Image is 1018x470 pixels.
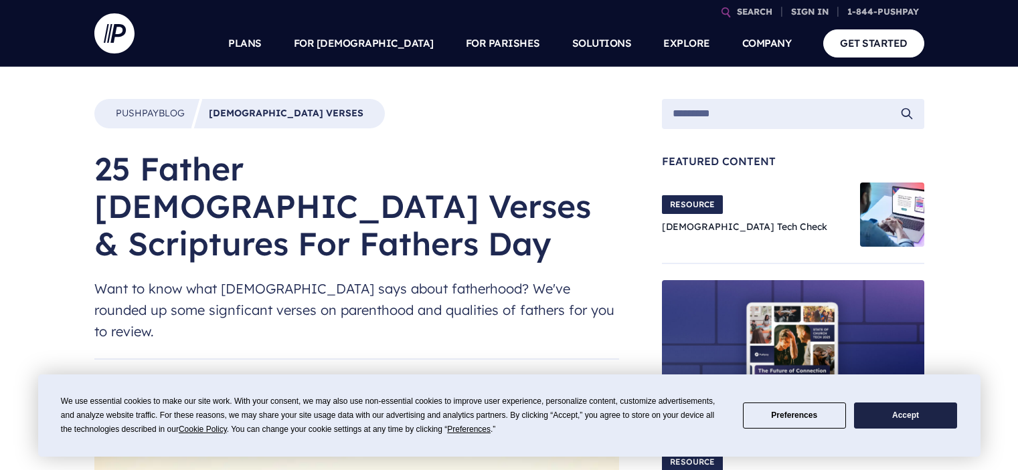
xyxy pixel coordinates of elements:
a: FOR [DEMOGRAPHIC_DATA] [294,20,434,67]
span: Featured Content [662,156,924,166]
a: FOR PARISHES [466,20,540,67]
button: Accept [854,402,957,429]
a: SOLUTIONS [572,20,632,67]
a: [DEMOGRAPHIC_DATA] Verses [209,107,363,120]
a: [DEMOGRAPHIC_DATA] Tech Check [662,221,827,233]
span: RESOURCE [662,195,723,214]
span: Pushpay [116,107,159,119]
button: Preferences [743,402,846,429]
a: GET STARTED [823,29,924,57]
h1: 25 Father [DEMOGRAPHIC_DATA] Verses & Scriptures For Fathers Day [94,150,619,262]
span: Want to know what [DEMOGRAPHIC_DATA] says about fatherhood? We've rounded up some signficant vers... [94,278,619,342]
a: PLANS [228,20,262,67]
img: Church Tech Check Blog Hero Image [860,183,924,247]
div: Cookie Consent Prompt [38,374,981,457]
a: COMPANY [742,20,792,67]
a: EXPLORE [663,20,710,67]
div: We use essential cookies to make our site work. With your consent, we may also use non-essential ... [61,394,727,437]
span: Cookie Policy [179,425,227,434]
a: PushpayBlog [116,107,185,120]
span: Preferences [447,425,491,434]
